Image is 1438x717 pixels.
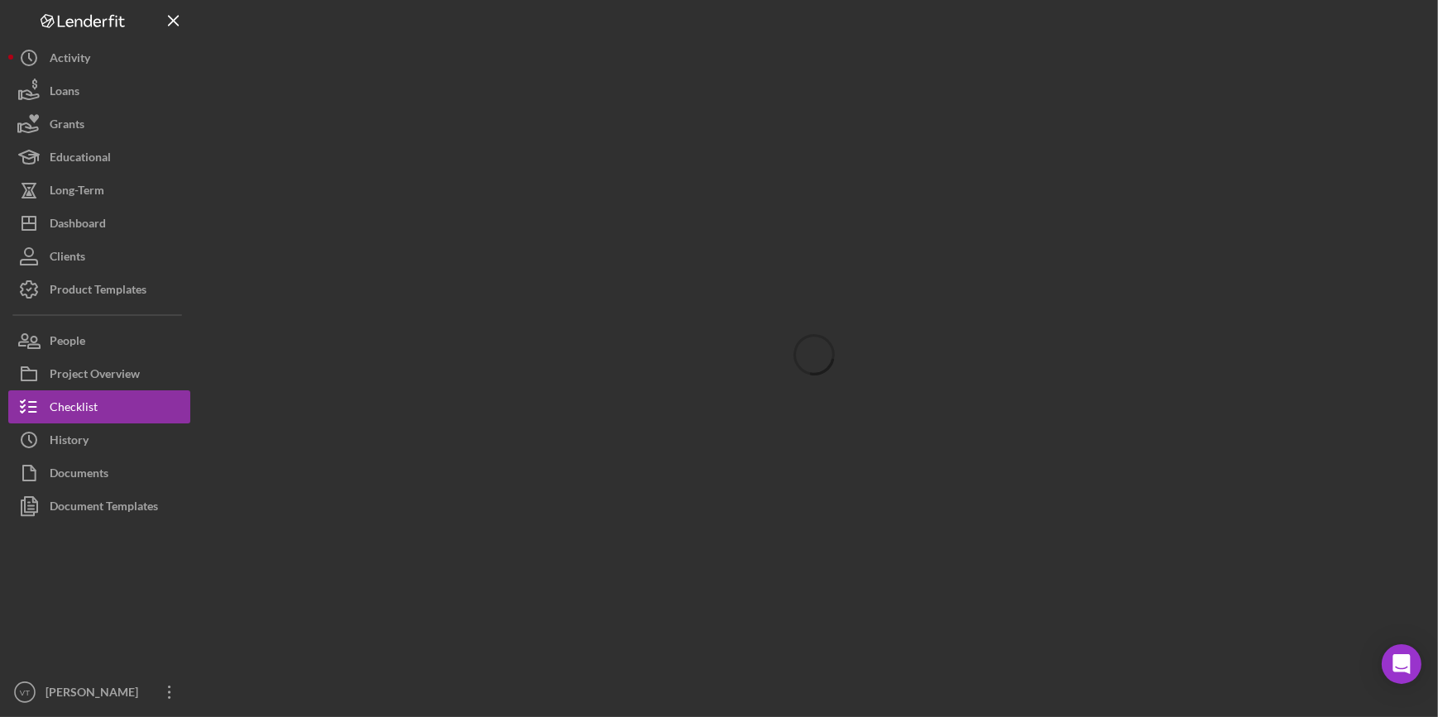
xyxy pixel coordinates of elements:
button: Project Overview [8,357,190,390]
div: Loans [50,74,79,112]
text: VT [20,688,30,697]
button: Document Templates [8,490,190,523]
div: Educational [50,141,111,178]
button: Long-Term [8,174,190,207]
button: Loans [8,74,190,108]
div: Product Templates [50,273,146,310]
button: People [8,324,190,357]
button: Educational [8,141,190,174]
div: Grants [50,108,84,145]
button: History [8,423,190,456]
div: Clients [50,240,85,277]
div: Dashboard [50,207,106,244]
div: Documents [50,456,108,494]
button: Checklist [8,390,190,423]
div: Checklist [50,390,98,428]
button: Grants [8,108,190,141]
div: Project Overview [50,357,140,394]
div: [PERSON_NAME] [41,676,149,713]
div: Long-Term [50,174,104,211]
button: VT[PERSON_NAME] [8,676,190,709]
div: People [50,324,85,361]
button: Product Templates [8,273,190,306]
div: Document Templates [50,490,158,527]
button: Clients [8,240,190,273]
div: Open Intercom Messenger [1382,644,1421,684]
div: Activity [50,41,90,79]
button: Activity [8,41,190,74]
button: Dashboard [8,207,190,240]
div: History [50,423,89,461]
button: Documents [8,456,190,490]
